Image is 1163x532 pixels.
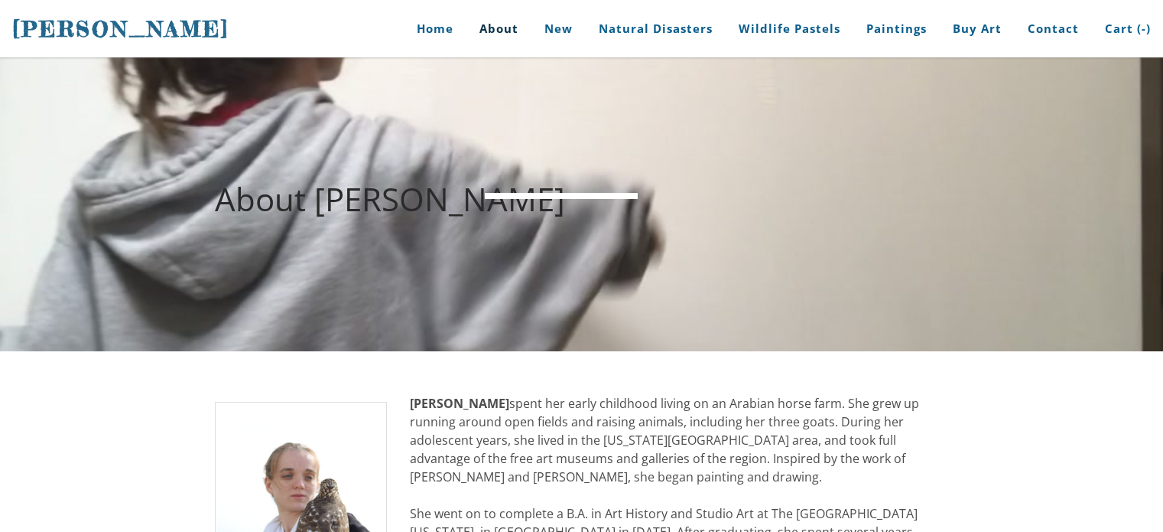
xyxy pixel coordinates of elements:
[12,15,229,44] a: [PERSON_NAME]
[215,177,565,220] font: About [PERSON_NAME]
[12,16,229,42] span: [PERSON_NAME]
[1142,21,1146,36] span: -
[410,395,509,412] strong: [PERSON_NAME]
